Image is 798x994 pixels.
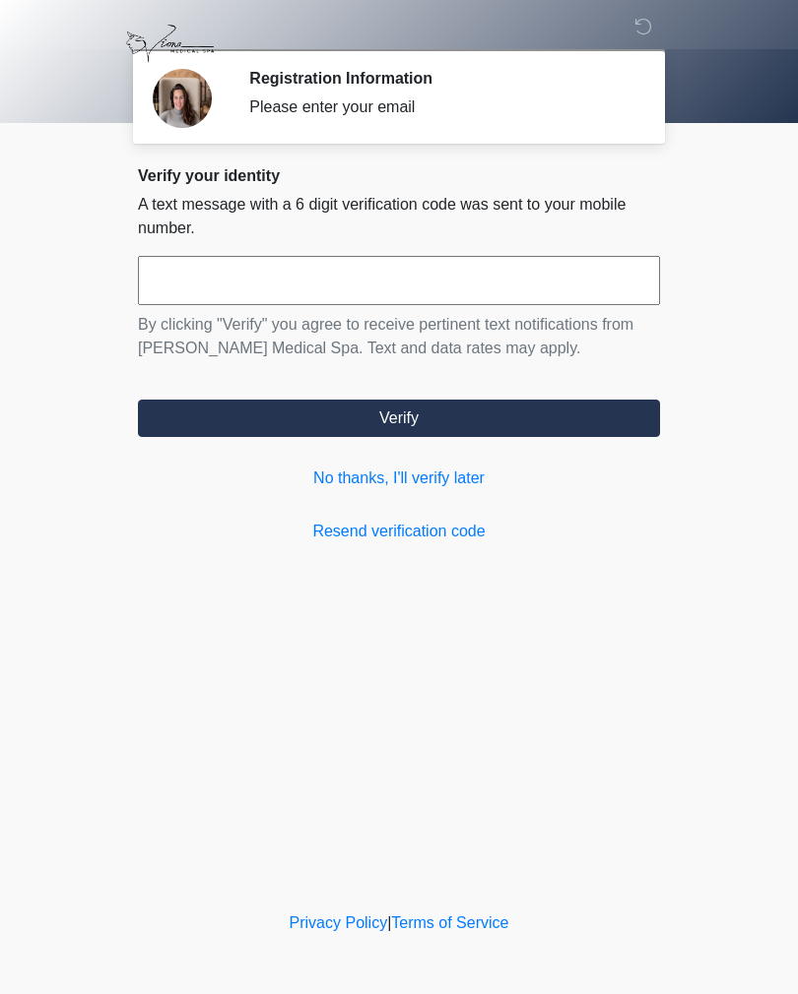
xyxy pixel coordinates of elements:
[290,914,388,931] a: Privacy Policy
[138,313,660,360] p: By clicking "Verify" you agree to receive pertinent text notifications from [PERSON_NAME] Medical...
[153,69,212,128] img: Agent Avatar
[138,400,660,437] button: Verify
[387,914,391,931] a: |
[138,193,660,240] p: A text message with a 6 digit verification code was sent to your mobile number.
[118,15,222,73] img: Viona Medical Spa Logo
[138,520,660,543] a: Resend verification code
[138,166,660,185] h2: Verify your identity
[391,914,508,931] a: Terms of Service
[249,95,631,119] div: Please enter your email
[138,466,660,490] a: No thanks, I'll verify later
